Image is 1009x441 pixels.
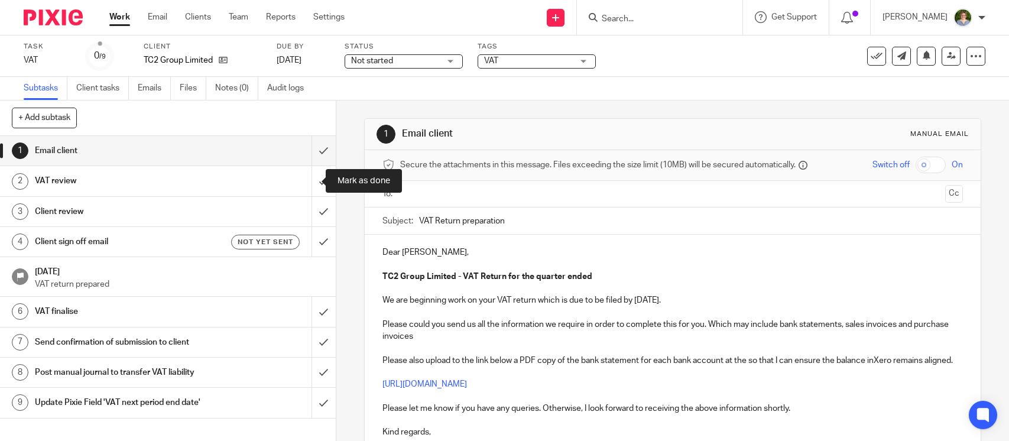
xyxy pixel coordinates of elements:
img: Pixie [24,9,83,25]
h1: Client review [35,203,212,220]
a: Notes (0) [215,77,258,100]
div: 2 [12,173,28,190]
label: Tags [478,42,596,51]
div: 4 [12,234,28,250]
div: 6 [12,303,28,320]
span: Switch off [872,159,910,171]
button: + Add subtask [12,108,77,128]
p: We are beginning work on your VAT return which is due to be filed by [DATE]. [382,294,962,306]
p: Dear [PERSON_NAME], [382,247,962,258]
img: pcwCs64t.jpeg [953,8,972,27]
p: Please could you send us all the information we require in order to complete this for you. Which ... [382,319,962,343]
a: Emails [138,77,171,100]
p: Please let me know if you have any queries. Otherwise, I look forward to receiving the above info... [382,403,962,414]
span: VAT [484,57,498,65]
h1: Update Pixie Field 'VAT next period end date' [35,394,212,411]
label: Client [144,42,262,51]
label: Due by [277,42,330,51]
div: 8 [12,364,28,381]
h1: VAT finalise [35,303,212,320]
h1: VAT review [35,172,212,190]
p: Please also upload to the link below a PDF copy of the bank statement for each bank account at th... [382,355,962,367]
strong: TC2 Group Limited - VAT Return for the quarter ended [382,273,592,281]
span: Not started [351,57,393,65]
a: Work [109,11,130,23]
a: Client tasks [76,77,129,100]
div: 3 [12,203,28,220]
h1: Email client [35,142,212,160]
span: On [952,159,963,171]
div: 9 [12,394,28,411]
div: 7 [12,334,28,351]
label: To: [382,188,395,200]
p: VAT return prepared [35,278,324,290]
span: Secure the attachments in this message. Files exceeding the size limit (10MB) will be secured aut... [400,159,796,171]
div: 1 [12,142,28,159]
small: /9 [99,53,106,60]
p: Kind regards, [382,426,962,438]
label: Status [345,42,463,51]
button: Cc [945,185,963,203]
span: Get Support [771,13,817,21]
span: [DATE] [277,56,301,64]
div: VAT [24,54,71,66]
a: Reports [266,11,296,23]
h1: Post manual journal to transfer VAT liability [35,364,212,381]
div: 1 [377,125,395,144]
a: [URL][DOMAIN_NAME] [382,380,467,388]
p: [PERSON_NAME] [883,11,948,23]
a: Clients [185,11,211,23]
p: TC2 Group Limited [144,54,213,66]
a: Audit logs [267,77,313,100]
label: Task [24,42,71,51]
h1: Email client [402,128,698,140]
h1: Send confirmation of submission to client [35,333,212,351]
div: Manual email [910,129,969,139]
a: Subtasks [24,77,67,100]
a: Settings [313,11,345,23]
input: Search [601,14,707,25]
h1: Client sign off email [35,233,212,251]
div: 0 [94,49,106,63]
h1: [DATE] [35,263,324,278]
a: Files [180,77,206,100]
label: Subject: [382,215,413,227]
span: Not yet sent [238,237,293,247]
a: Team [229,11,248,23]
a: Email [148,11,167,23]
